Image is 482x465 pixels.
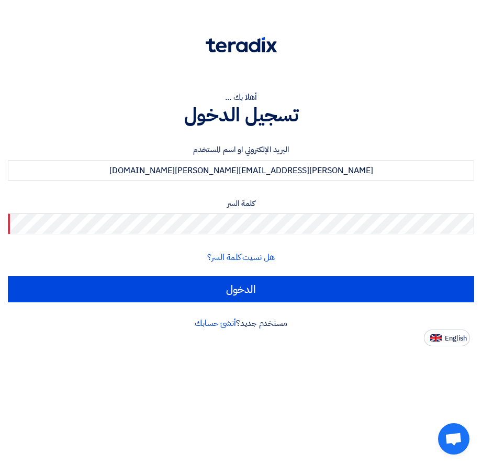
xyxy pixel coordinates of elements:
span: English [445,335,467,342]
input: أدخل بريد العمل الإلكتروني او اسم المستخدم الخاص بك ... [8,160,474,181]
label: البريد الإلكتروني او اسم المستخدم [8,144,474,156]
label: كلمة السر [8,198,474,210]
h1: تسجيل الدخول [8,104,474,127]
a: أنشئ حسابك [195,317,236,330]
img: en-US.png [430,334,442,342]
div: Open chat [438,423,469,455]
input: الدخول [8,276,474,302]
img: Teradix logo [206,37,277,53]
a: هل نسيت كلمة السر؟ [207,251,274,264]
div: مستخدم جديد؟ [8,317,474,330]
div: أهلا بك ... [8,91,474,104]
button: English [424,330,470,346]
